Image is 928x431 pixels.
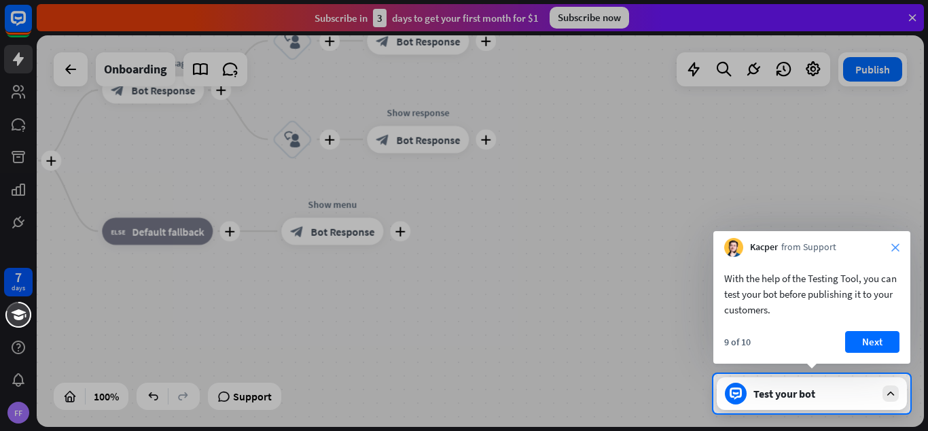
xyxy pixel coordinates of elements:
div: With the help of the Testing Tool, you can test your bot before publishing it to your customers. [724,271,899,317]
div: 9 of 10 [724,336,751,348]
button: Open LiveChat chat widget [11,5,52,46]
span: Kacper [750,241,778,254]
button: Next [845,331,899,353]
div: Test your bot [753,387,876,400]
span: from Support [781,241,836,254]
i: close [891,243,899,252]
